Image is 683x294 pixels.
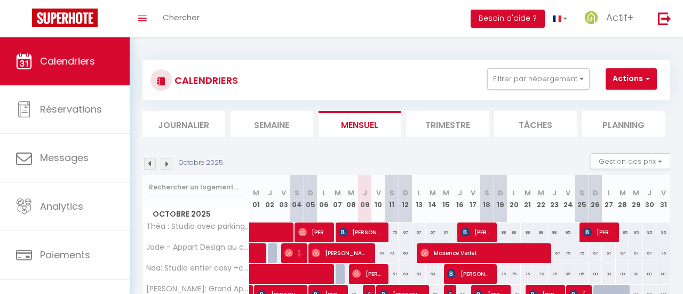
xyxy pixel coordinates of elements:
[498,188,503,198] abbr: D
[507,264,521,284] div: 75
[591,153,670,169] button: Gestion des prix
[521,264,534,284] div: 75
[308,188,313,198] abbr: D
[656,223,670,242] div: 95
[647,188,652,198] abbr: J
[643,223,656,242] div: 95
[399,243,412,263] div: 60
[399,175,412,223] th: 12
[348,188,354,198] abbr: M
[385,175,399,223] th: 11
[494,175,507,223] th: 19
[658,12,671,25] img: logout
[661,188,666,198] abbr: V
[426,223,439,242] div: 67
[268,188,272,198] abbr: J
[494,223,507,242] div: 88
[439,175,452,223] th: 15
[485,188,489,198] abbr: S
[643,243,656,263] div: 67
[32,9,98,27] img: Super Booking
[616,223,629,242] div: 95
[538,188,544,198] abbr: M
[575,264,589,284] div: 85
[40,200,83,213] span: Analytics
[583,222,613,242] span: [PERSON_NAME] coeur
[579,188,584,198] abbr: S
[420,243,540,263] span: Maxence Verlet
[575,243,589,263] div: 75
[566,188,570,198] abbr: V
[656,264,670,284] div: 80
[466,175,480,223] th: 17
[453,175,466,223] th: 16
[480,175,494,223] th: 18
[319,111,401,137] li: Mensuel
[263,175,276,223] th: 02
[548,243,561,263] div: 67
[583,10,599,26] img: ...
[430,188,436,198] abbr: M
[253,188,259,198] abbr: M
[629,264,642,284] div: 80
[439,223,452,242] div: 67
[322,188,325,198] abbr: L
[616,264,629,284] div: 80
[426,175,439,223] th: 14
[593,188,598,198] abbr: D
[317,175,331,223] th: 06
[561,175,575,223] th: 24
[426,264,439,284] div: 63
[507,223,521,242] div: 88
[403,188,408,198] abbr: D
[149,178,243,197] input: Rechercher un logement...
[399,264,412,284] div: 63
[552,188,557,198] abbr: J
[331,175,344,223] th: 07
[312,243,367,263] span: [PERSON_NAME]
[172,68,238,92] h3: CALENDRIERS
[298,222,328,242] span: [PERSON_NAME]
[179,158,223,168] p: Octobre 2025
[40,54,95,68] span: Calendriers
[281,188,286,198] abbr: V
[633,188,639,198] abbr: M
[406,111,489,137] li: Trimestre
[606,68,657,90] button: Actions
[358,175,371,223] th: 09
[548,223,561,242] div: 88
[295,188,299,198] abbr: S
[417,188,420,198] abbr: L
[607,188,610,198] abbr: L
[494,264,507,284] div: 75
[589,175,602,223] th: 26
[575,175,589,223] th: 25
[290,175,304,223] th: 04
[582,111,665,137] li: Planning
[512,188,515,198] abbr: L
[602,264,615,284] div: 80
[561,243,575,263] div: 75
[363,188,367,198] abbr: J
[494,111,577,137] li: Tâches
[461,222,491,242] span: [PERSON_NAME] [PERSON_NAME]
[40,102,102,116] span: Réservations
[629,243,642,263] div: 67
[412,175,426,223] th: 13
[143,206,249,222] span: Octobre 2025
[561,264,575,284] div: 85
[142,111,225,137] li: Journalier
[606,11,633,24] span: Actif+
[521,223,534,242] div: 88
[656,175,670,223] th: 31
[284,243,301,263] span: [PERSON_NAME]
[561,223,575,242] div: 95
[40,151,89,164] span: Messages
[548,264,561,284] div: 75
[616,175,629,223] th: 28
[589,243,602,263] div: 67
[471,188,475,198] abbr: V
[447,264,490,284] span: [PERSON_NAME]
[344,175,358,223] th: 08
[589,264,602,284] div: 80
